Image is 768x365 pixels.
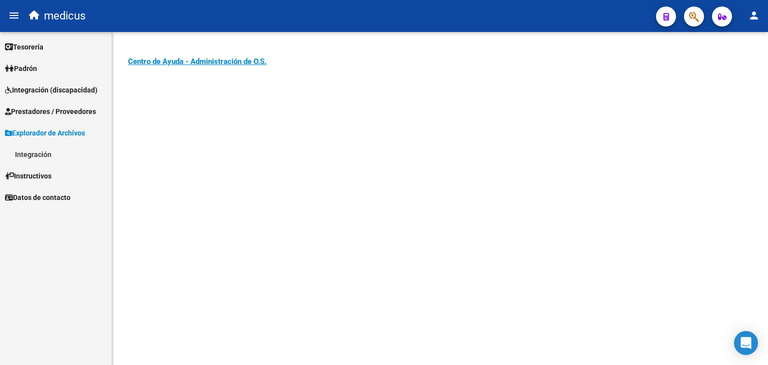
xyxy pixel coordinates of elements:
[5,84,97,95] span: Integración (discapacidad)
[734,331,758,355] div: Open Intercom Messenger
[5,170,51,181] span: Instructivos
[5,127,85,138] span: Explorador de Archivos
[748,9,760,21] mat-icon: person
[8,9,20,21] mat-icon: menu
[5,106,96,117] span: Prestadores / Proveedores
[5,192,70,203] span: Datos de contacto
[44,5,85,27] span: medicus
[5,63,37,74] span: Padrón
[128,57,266,66] a: Centro de Ayuda - Administración de O.S.
[5,41,43,52] span: Tesorería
